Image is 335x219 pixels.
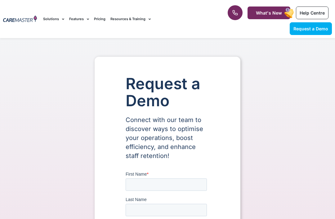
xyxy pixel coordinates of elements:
a: Resources & Training [110,9,151,29]
a: Solutions [43,9,64,29]
nav: Menu [43,9,213,29]
span: Request a Demo [293,26,328,31]
a: Pricing [94,9,105,29]
h1: Request a Demo [126,75,209,109]
a: What's New [248,7,290,19]
span: Help Centre [300,10,325,15]
p: Connect with our team to discover ways to optimise your operations, boost efficiency, and enhance... [126,116,209,160]
img: CareMaster Logo [3,15,37,23]
a: Features [69,9,89,29]
a: Help Centre [296,7,328,19]
span: What's New [256,10,282,15]
a: Request a Demo [290,22,332,35]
